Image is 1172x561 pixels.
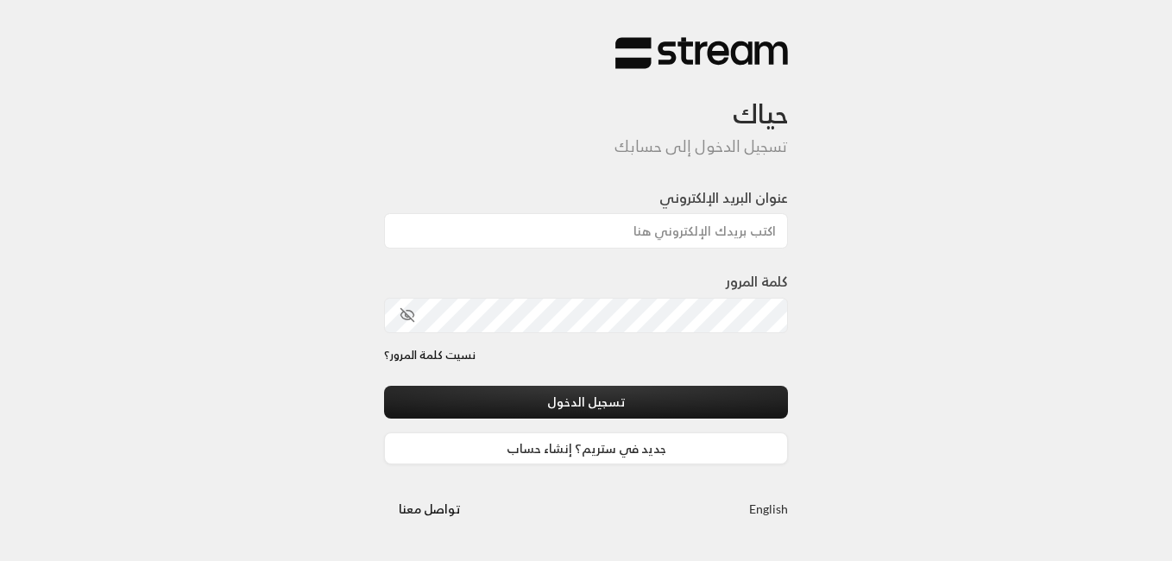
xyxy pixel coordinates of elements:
label: عنوان البريد الإلكتروني [659,187,788,208]
label: كلمة المرور [726,271,788,292]
h3: حياك [384,70,788,129]
button: toggle password visibility [393,300,422,330]
a: تواصل معنا [384,498,475,520]
a: English [749,493,788,525]
h5: تسجيل الدخول إلى حسابك [384,137,788,156]
a: نسيت كلمة المرور؟ [384,347,476,364]
input: اكتب بريدك الإلكتروني هنا [384,213,788,249]
img: Stream Logo [615,36,788,70]
button: تواصل معنا [384,493,475,525]
button: تسجيل الدخول [384,386,788,418]
a: جديد في ستريم؟ إنشاء حساب [384,432,788,464]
